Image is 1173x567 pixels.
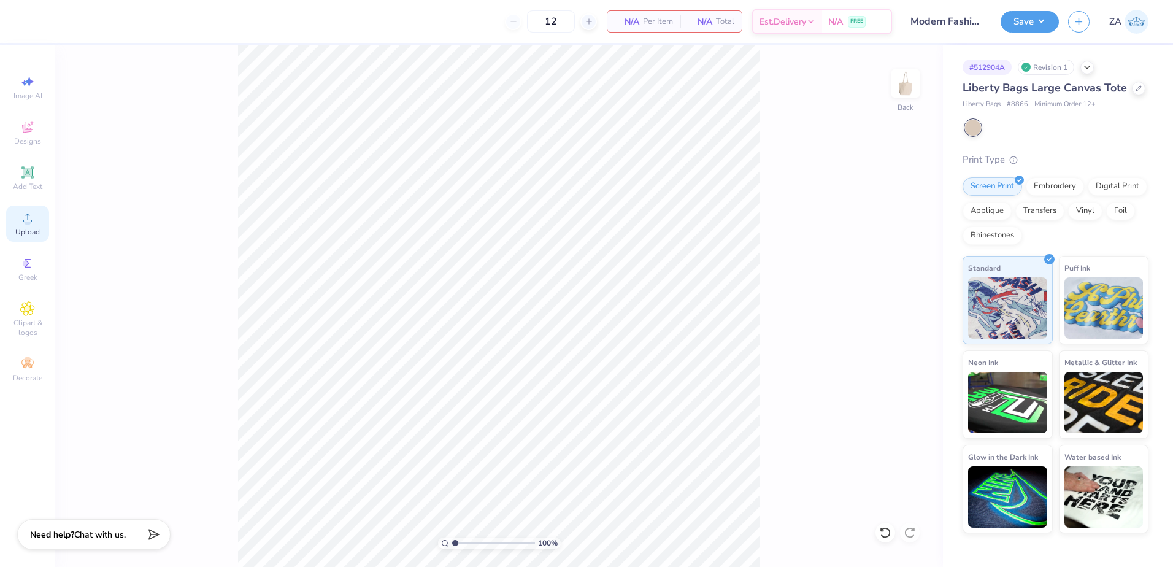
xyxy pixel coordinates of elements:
input: – – [527,10,575,33]
span: Neon Ink [968,356,998,369]
span: N/A [828,15,843,28]
span: N/A [615,15,639,28]
span: Clipart & logos [6,318,49,337]
img: Back [893,71,918,96]
div: Screen Print [963,177,1022,196]
img: Puff Ink [1064,277,1144,339]
div: Transfers [1015,202,1064,220]
span: Designs [14,136,41,146]
span: Puff Ink [1064,261,1090,274]
span: # 8866 [1007,99,1028,110]
div: Rhinestones [963,226,1022,245]
img: Standard [968,277,1047,339]
a: ZA [1109,10,1148,34]
span: Liberty Bags Large Canvas Tote [963,80,1127,95]
img: Glow in the Dark Ink [968,466,1047,528]
span: Metallic & Glitter Ink [1064,356,1137,369]
strong: Need help? [30,529,74,541]
span: FREE [850,17,863,26]
span: Liberty Bags [963,99,1001,110]
div: Embroidery [1026,177,1084,196]
span: Add Text [13,182,42,191]
img: Water based Ink [1064,466,1144,528]
div: # 512904A [963,60,1012,75]
span: Standard [968,261,1001,274]
span: Greek [18,272,37,282]
span: Total [716,15,734,28]
input: Untitled Design [901,9,991,34]
div: Vinyl [1068,202,1102,220]
div: Foil [1106,202,1135,220]
img: Metallic & Glitter Ink [1064,372,1144,433]
div: Digital Print [1088,177,1147,196]
img: Neon Ink [968,372,1047,433]
span: Glow in the Dark Ink [968,450,1038,463]
span: ZA [1109,15,1121,29]
div: Back [898,102,913,113]
div: Revision 1 [1018,60,1074,75]
div: Print Type [963,153,1148,167]
span: N/A [688,15,712,28]
span: Per Item [643,15,673,28]
span: Minimum Order: 12 + [1034,99,1096,110]
span: Decorate [13,373,42,383]
span: Upload [15,227,40,237]
button: Save [1001,11,1059,33]
div: Applique [963,202,1012,220]
span: 100 % [538,538,558,549]
span: Chat with us. [74,529,126,541]
span: Image AI [13,91,42,101]
span: Water based Ink [1064,450,1121,463]
span: Est. Delivery [760,15,806,28]
img: Zuriel Alaba [1125,10,1148,34]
